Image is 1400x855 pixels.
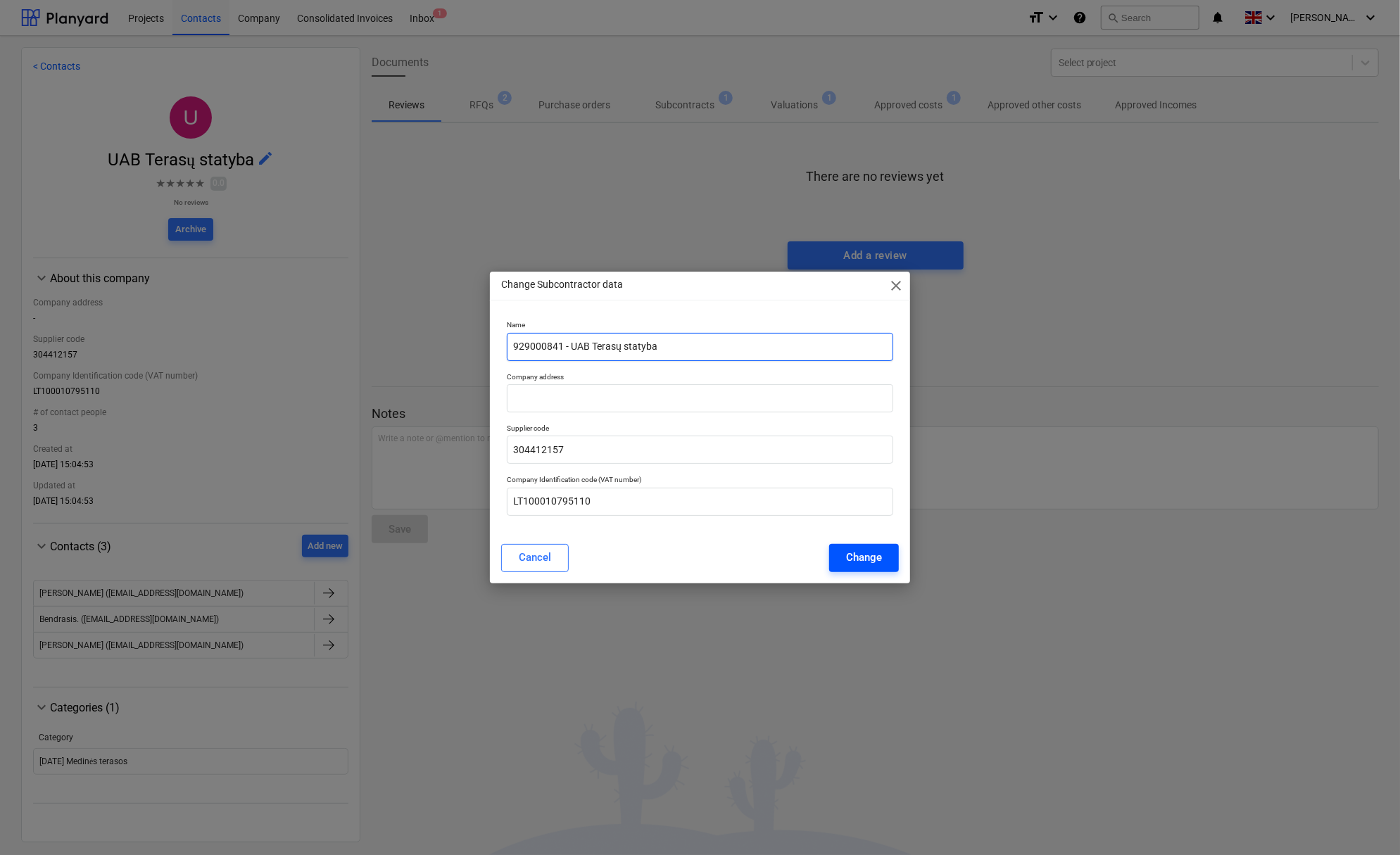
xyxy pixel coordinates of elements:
div: Change [846,548,882,566]
button: Cancel [501,544,569,572]
p: Company Identification code (VAT number) [507,475,893,487]
p: Name [507,320,893,332]
p: Change Subcontractor data [501,277,623,292]
iframe: Chat Widget [1330,787,1400,855]
p: Company address [507,372,893,384]
p: Supplier code [507,424,893,436]
div: Cancel [519,548,551,566]
span: close [888,277,904,294]
button: Change [829,544,899,572]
